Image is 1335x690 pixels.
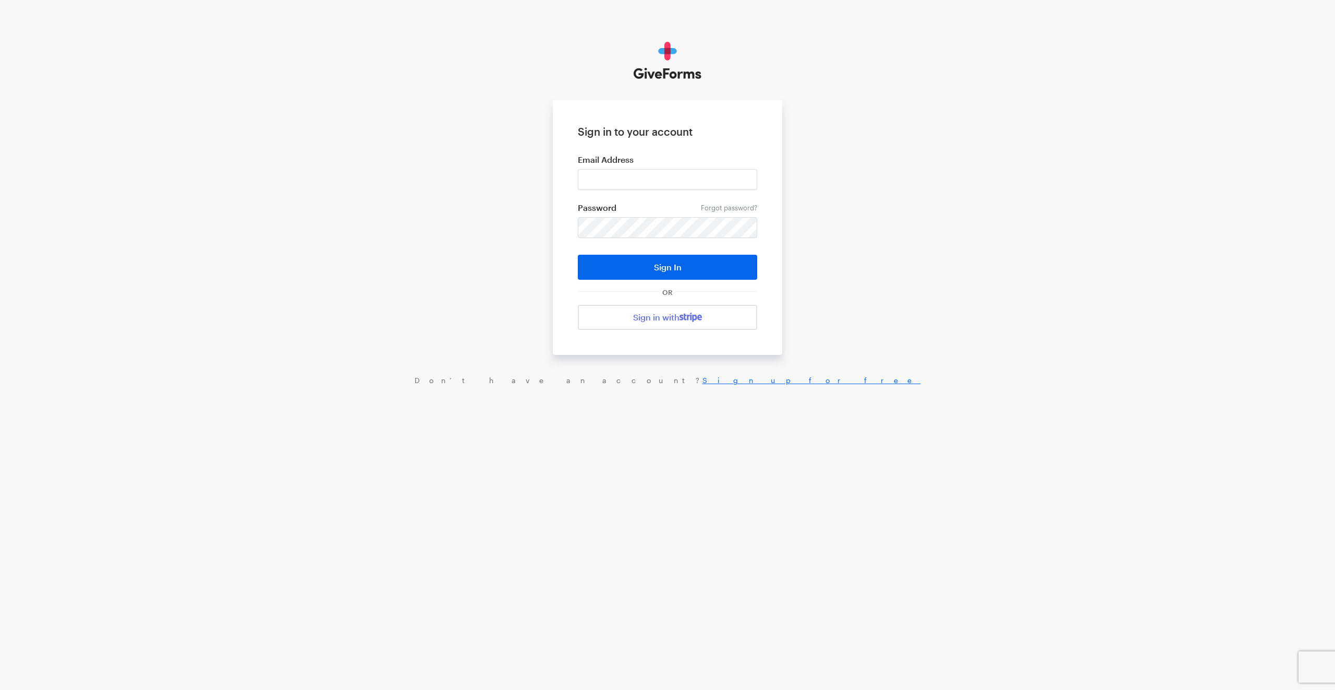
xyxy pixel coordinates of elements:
label: Password [578,203,757,213]
img: GiveForms [634,42,702,79]
a: Sign up for free [702,376,921,385]
span: OR [660,288,675,296]
div: Don’t have an account? [10,376,1325,385]
img: stripe-07469f1003232ad58a8838275b02f7af1ac9ba95304e10fa954b414cd571f63b.svg [679,313,702,322]
label: Email Address [578,154,757,165]
a: Sign in with [578,305,757,330]
a: Forgot password? [701,204,757,212]
button: Sign In [578,255,757,280]
h1: Sign in to your account [578,125,757,138]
